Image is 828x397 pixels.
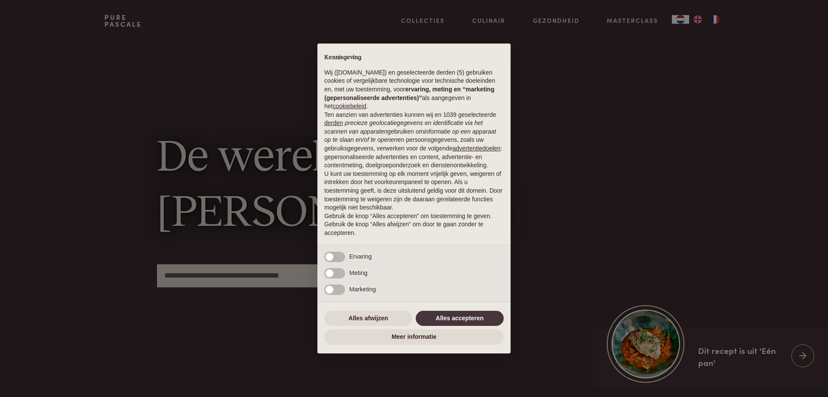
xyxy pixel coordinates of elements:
span: Meting [349,269,367,276]
a: cookiebeleid [332,103,366,109]
button: derden [324,119,343,128]
em: precieze geolocatiegegevens en identificatie via het scannen van apparaten [324,119,483,135]
button: Alles accepteren [416,311,504,326]
strong: ervaring, meting en “marketing (gepersonaliseerde advertenties)” [324,86,494,101]
h2: Kennisgeving [324,54,504,62]
p: U kunt uw toestemming op elk moment vrijelijk geven, weigeren of intrekken door het voorkeurenpan... [324,170,504,212]
span: Ervaring [349,253,372,260]
button: advertentiedoelen [452,144,500,153]
p: Gebruik de knop “Alles accepteren” om toestemming te geven. Gebruik de knop “Alles afwijzen” om d... [324,212,504,238]
button: Alles afwijzen [324,311,412,326]
em: informatie op een apparaat op te slaan en/of te openen [324,128,496,144]
span: Marketing [349,286,376,293]
button: Meer informatie [324,329,504,345]
p: Wij ([DOMAIN_NAME]) en geselecteerde derden (5) gebruiken cookies of vergelijkbare technologie vo... [324,69,504,111]
p: Ten aanzien van advertenties kunnen wij en 1039 geselecteerde gebruiken om en persoonsgegevens, z... [324,111,504,170]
